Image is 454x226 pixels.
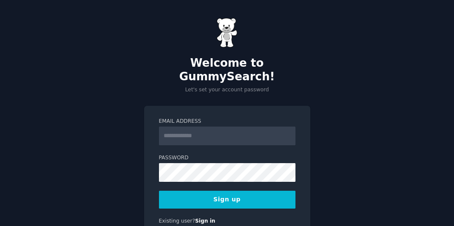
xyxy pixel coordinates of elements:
label: Password [159,154,295,162]
h2: Welcome to GummySearch! [144,56,310,83]
label: Email Address [159,118,295,125]
button: Sign up [159,191,295,209]
a: Sign in [195,218,215,224]
p: Let's set your account password [144,86,310,94]
img: Gummy Bear [217,18,238,48]
span: Existing user? [159,218,195,224]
